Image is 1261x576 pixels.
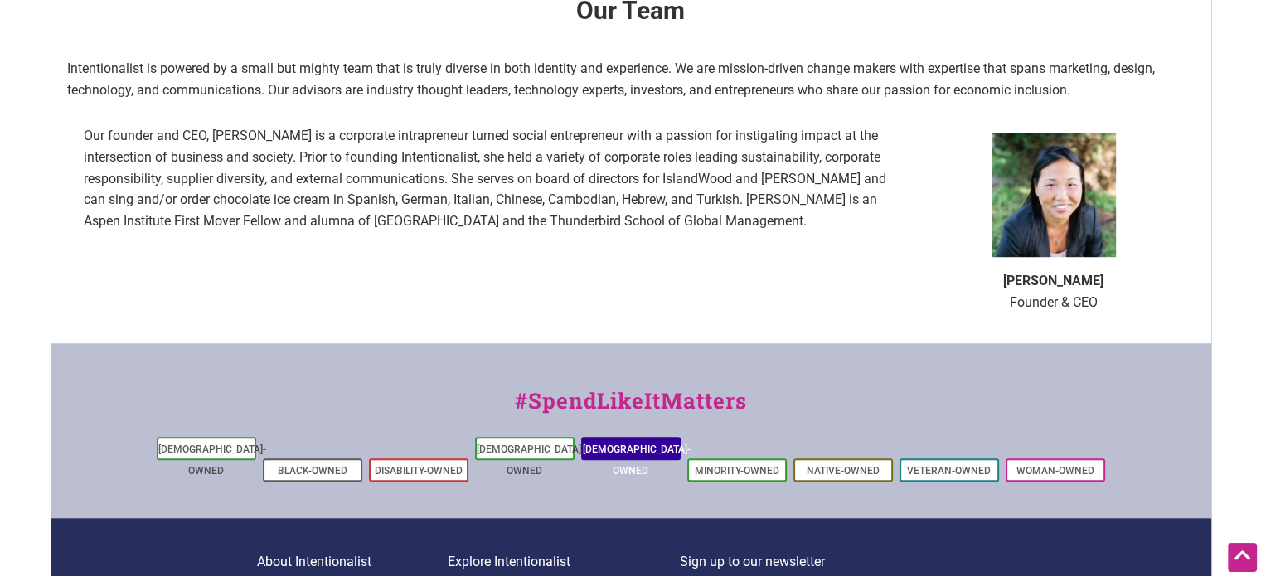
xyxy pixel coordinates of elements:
a: Native-Owned [807,465,880,477]
a: Veteran-Owned [907,465,991,477]
div: Scroll Back to Top [1228,543,1257,572]
a: Black-Owned [278,465,347,477]
a: Woman-Owned [1016,465,1094,477]
a: [DEMOGRAPHIC_DATA]-Owned [477,443,584,477]
p: Explore Intentionalist [448,551,680,573]
a: [DEMOGRAPHIC_DATA]-Owned [583,443,691,477]
a: [DEMOGRAPHIC_DATA]-Owned [158,443,266,477]
a: Minority-Owned [695,465,779,477]
p: About Intentionalist [257,551,448,573]
p: Founder & CEO [929,270,1178,312]
p: Our founder and CEO, [PERSON_NAME] is a corporate intrapreneur turned social entrepreneur with a ... [84,125,896,231]
a: Disability-Owned [375,465,463,477]
p: Intentionalist is powered by a small but mighty team that is truly diverse in both identity and e... [67,58,1195,100]
div: #SpendLikeItMatters [51,385,1211,433]
p: Sign up to our newsletter [680,551,1004,573]
img: fullsizeoutput_85a1-300x300.jpeg [992,133,1116,257]
b: [PERSON_NAME] [1003,273,1103,288]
